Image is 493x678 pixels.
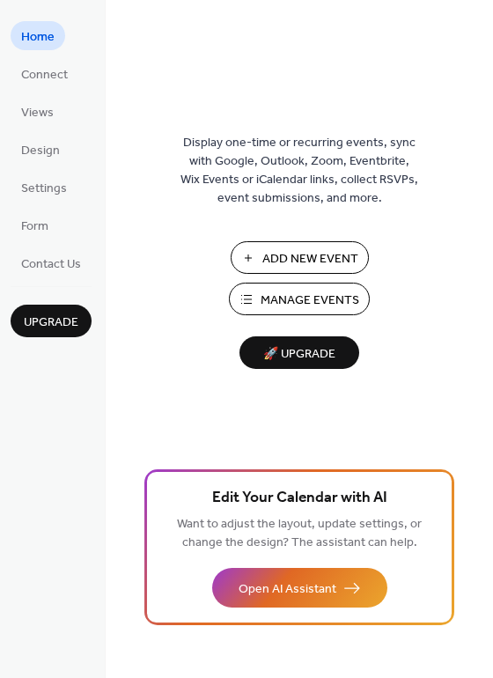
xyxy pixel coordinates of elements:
[250,343,349,366] span: 🚀 Upgrade
[11,135,70,164] a: Design
[212,486,387,511] span: Edit Your Calendar with AI
[261,291,359,310] span: Manage Events
[11,305,92,337] button: Upgrade
[21,180,67,198] span: Settings
[21,104,54,122] span: Views
[180,134,418,208] span: Display one-time or recurring events, sync with Google, Outlook, Zoom, Eventbrite, Wix Events or ...
[11,21,65,50] a: Home
[11,59,78,88] a: Connect
[21,28,55,47] span: Home
[231,241,369,274] button: Add New Event
[21,217,48,236] span: Form
[229,283,370,315] button: Manage Events
[11,210,59,240] a: Form
[11,248,92,277] a: Contact Us
[177,512,422,555] span: Want to adjust the layout, update settings, or change the design? The assistant can help.
[212,568,387,608] button: Open AI Assistant
[239,336,359,369] button: 🚀 Upgrade
[239,580,336,599] span: Open AI Assistant
[11,173,77,202] a: Settings
[21,255,81,274] span: Contact Us
[11,97,64,126] a: Views
[262,250,358,269] span: Add New Event
[24,313,78,332] span: Upgrade
[21,66,68,85] span: Connect
[21,142,60,160] span: Design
